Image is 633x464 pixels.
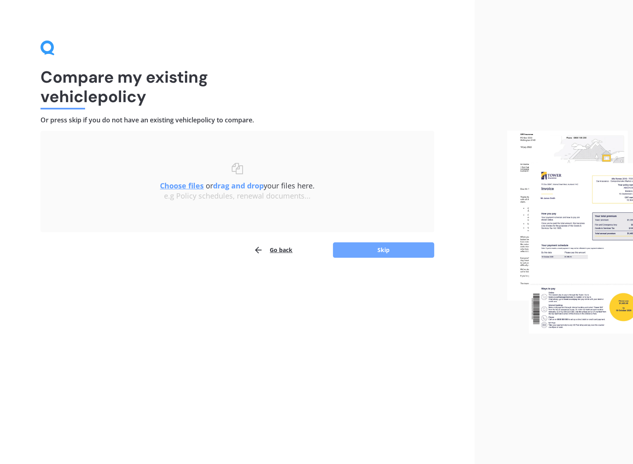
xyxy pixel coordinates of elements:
div: e.g Policy schedules, renewal documents... [57,192,418,201]
span: or your files here. [160,181,315,190]
h4: Or press skip if you do not have an existing vehicle policy to compare. [40,116,434,124]
button: Skip [333,242,434,258]
h1: Compare my existing vehicle policy [40,67,434,106]
button: Go back [254,242,292,258]
b: drag and drop [213,181,264,190]
u: Choose files [160,181,204,190]
img: files.webp [507,130,633,334]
